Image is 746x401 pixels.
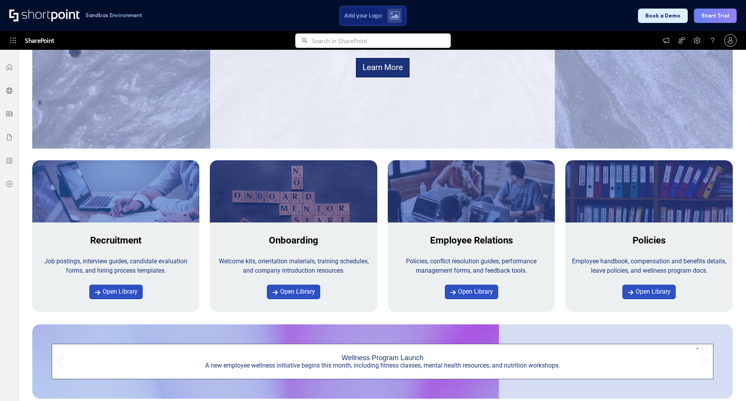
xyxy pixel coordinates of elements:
div: Wellness Program Launch [342,354,424,361]
a: Open Library [89,285,143,299]
span: SharePoint [25,31,54,50]
div: Employee handbook, compensation and benefits details, leave policies, and wellness program docs. [572,257,726,275]
h1: Sandbox Environment [85,13,142,18]
span: Policies [633,235,666,246]
img: Upload logo [389,11,399,20]
a: Learn More [356,58,410,77]
a: Open Library [622,285,676,299]
strong: Employee Relations [430,235,513,246]
span: Recruitment [90,235,141,246]
div: Welcome kits, orientation materials, training schedules, and company introduction resources. [216,257,371,275]
div: A new employee wellness initiative begins this month, including fitness classes, mental health re... [68,362,697,369]
input: Search in SharePoint [312,33,451,48]
a: Open Library [267,285,320,299]
span: Add your Logo: [344,12,382,19]
span: Onboarding [269,235,318,246]
a: Open Library [445,285,498,299]
iframe: Chat Widget [606,311,746,401]
button: Start Trial [694,9,737,23]
button: Book a Demo [638,9,688,23]
div: Policies, conflict resolution guides, performance management forms, and feedback tools. [394,257,549,275]
div: Job postings, interview guides, candidate evaluation forms, and hiring process templates. [38,257,193,275]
